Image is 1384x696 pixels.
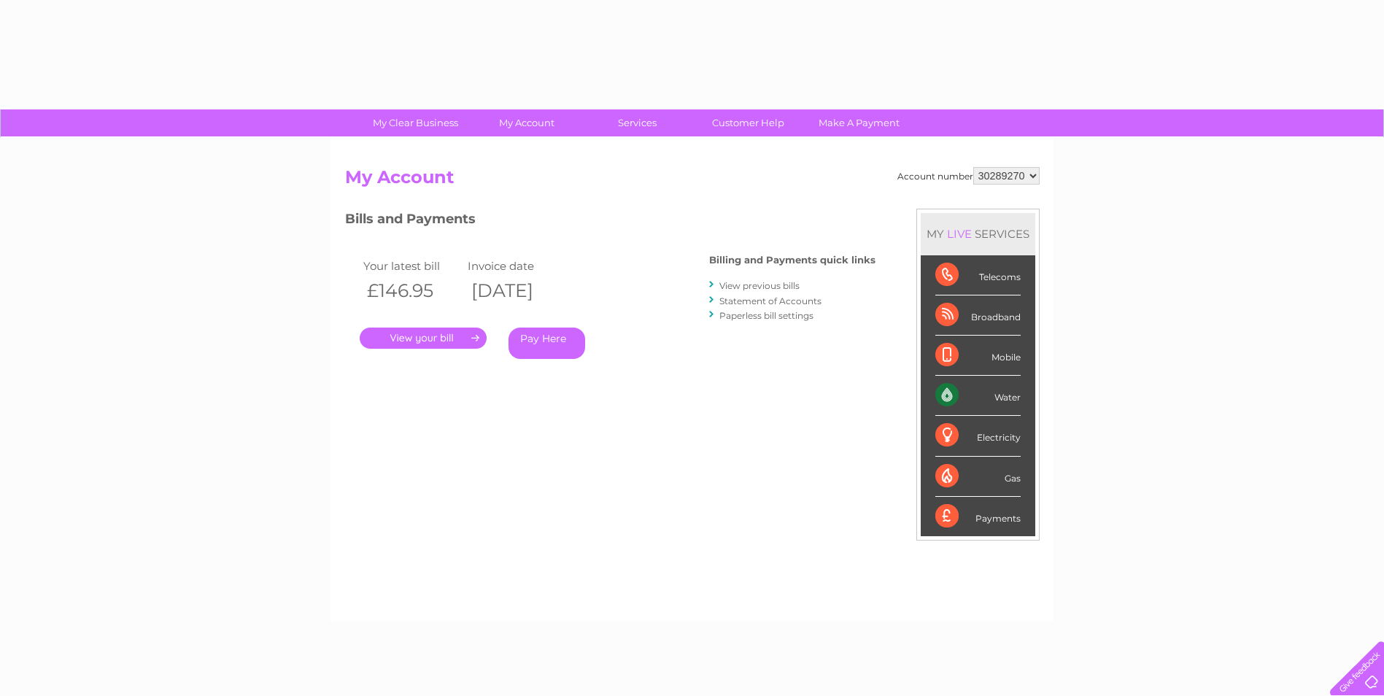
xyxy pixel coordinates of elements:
[935,336,1021,376] div: Mobile
[345,167,1040,195] h2: My Account
[345,209,875,234] h3: Bills and Payments
[719,310,813,321] a: Paperless bill settings
[897,167,1040,185] div: Account number
[709,255,875,266] h4: Billing and Payments quick links
[935,416,1021,456] div: Electricity
[355,109,476,136] a: My Clear Business
[921,213,1035,255] div: MY SERVICES
[944,227,975,241] div: LIVE
[935,295,1021,336] div: Broadband
[935,497,1021,536] div: Payments
[719,295,821,306] a: Statement of Accounts
[935,255,1021,295] div: Telecoms
[464,276,569,306] th: [DATE]
[360,328,487,349] a: .
[719,280,800,291] a: View previous bills
[688,109,808,136] a: Customer Help
[935,457,1021,497] div: Gas
[360,276,465,306] th: £146.95
[466,109,587,136] a: My Account
[799,109,919,136] a: Make A Payment
[360,256,465,276] td: Your latest bill
[577,109,697,136] a: Services
[464,256,569,276] td: Invoice date
[935,376,1021,416] div: Water
[509,328,585,359] a: Pay Here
